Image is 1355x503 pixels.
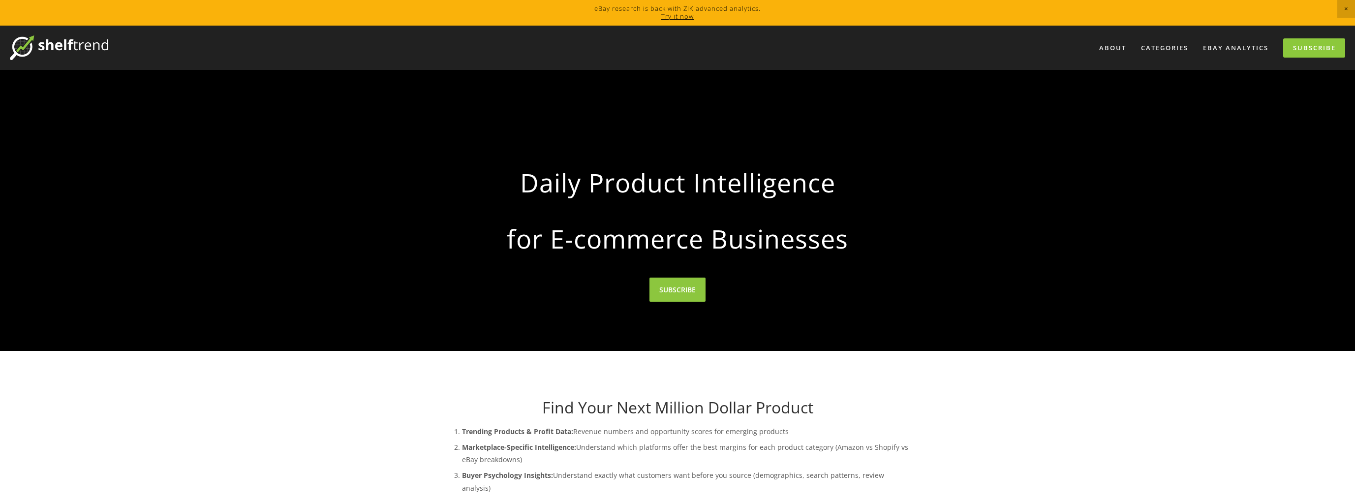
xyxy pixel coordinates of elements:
[661,12,694,21] a: Try it now
[1197,40,1275,56] a: eBay Analytics
[462,425,913,438] p: Revenue numbers and opportunity scores for emerging products
[462,471,553,480] strong: Buyer Psychology Insights:
[462,441,913,466] p: Understand which platforms offer the best margins for each product category (Amazon vs Shopify vs...
[442,398,913,417] h1: Find Your Next Million Dollar Product
[462,469,913,494] p: Understand exactly what customers want before you source (demographics, search patterns, review a...
[1283,38,1345,58] a: Subscribe
[462,427,573,436] strong: Trending Products & Profit Data:
[649,278,706,302] a: SUBSCRIBE
[1135,40,1195,56] div: Categories
[462,442,576,452] strong: Marketplace-Specific Intelligence:
[1093,40,1133,56] a: About
[458,159,897,206] strong: Daily Product Intelligence
[10,35,108,60] img: ShelfTrend
[458,216,897,262] strong: for E-commerce Businesses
